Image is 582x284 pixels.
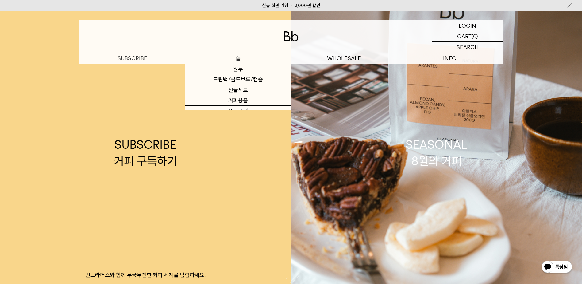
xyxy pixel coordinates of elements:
p: INFO [397,53,503,64]
p: (0) [472,31,478,41]
a: CART (0) [432,31,503,42]
p: SEARCH [457,42,479,53]
div: SUBSCRIBE 커피 구독하기 [114,136,177,169]
img: 카카오톡 채널 1:1 채팅 버튼 [541,260,573,275]
a: LOGIN [432,20,503,31]
a: 드립백/콜드브루/캡슐 [185,74,291,85]
a: 숍 [185,53,291,64]
a: 선물세트 [185,85,291,95]
div: SEASONAL 8월의 커피 [406,136,468,169]
a: 원두 [185,64,291,74]
img: 로고 [284,31,299,41]
p: CART [457,31,472,41]
p: LOGIN [459,20,476,31]
a: 커피용품 [185,95,291,106]
p: WHOLESALE [291,53,397,64]
a: SUBSCRIBE [79,53,185,64]
a: 신규 회원 가입 시 3,000원 할인 [262,3,320,8]
a: 프로그램 [185,106,291,116]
